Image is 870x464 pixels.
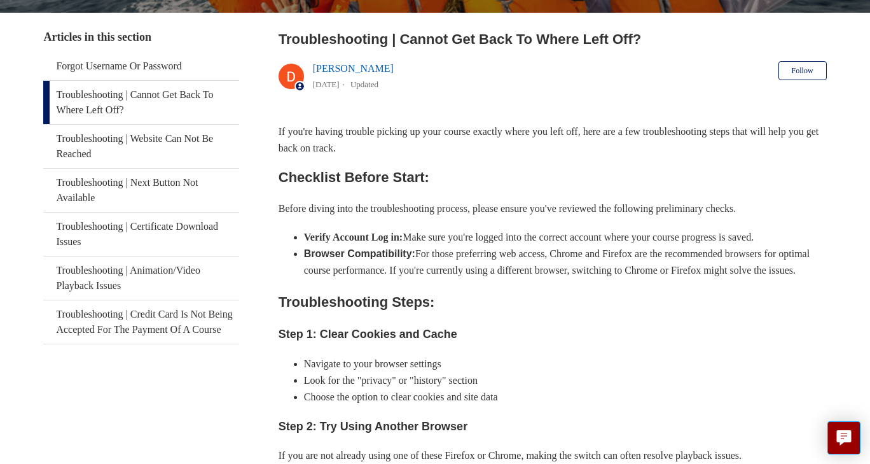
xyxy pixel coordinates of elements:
li: Make sure you're logged into the correct account where your course progress is saved. [304,229,827,246]
a: Troubleshooting | Credit Card Is Not Being Accepted For The Payment Of A Course [43,300,239,344]
li: Look for the "privacy" or "history" section [304,372,827,389]
span: Articles in this section [43,31,151,43]
time: 05/14/2024, 13:31 [313,80,340,89]
strong: Verify Account Log in: [304,232,403,243]
h2: Troubleshooting Steps: [279,291,827,313]
a: [PERSON_NAME] [313,63,394,74]
a: Troubleshooting | Animation/Video Playback Issues [43,257,239,300]
li: Choose the option to clear cookies and site data [304,389,827,405]
button: Follow Article [778,61,827,80]
li: Navigate to your browser settings [304,356,827,372]
h3: Step 1: Clear Cookies and Cache [279,325,827,344]
li: Updated [350,80,378,89]
li: For those preferring web access, Chrome and Firefox are the recommended browsers for optimal cour... [304,246,827,278]
a: Troubleshooting | Cannot Get Back To Where Left Off? [43,81,239,124]
h2: Troubleshooting | Cannot Get Back To Where Left Off? [279,29,827,50]
strong: Browser Compatibility: [304,248,415,259]
h2: Checklist Before Start: [279,166,827,188]
a: Troubleshooting | Certificate Download Issues [43,213,239,256]
a: Troubleshooting | Website Can Not Be Reached [43,125,239,168]
p: If you are not already using one of these Firefox or Chrome, making the switch can often resolve ... [279,447,827,464]
p: Before diving into the troubleshooting process, please ensure you've reviewed the following preli... [279,200,827,217]
p: If you're having trouble picking up your course exactly where you left off, here are a few troubl... [279,123,827,156]
a: Forgot Username Or Password [43,52,239,80]
button: Live chat [827,421,860,454]
h3: Step 2: Try Using Another Browser [279,418,827,436]
a: Troubleshooting | Next Button Not Available [43,169,239,212]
